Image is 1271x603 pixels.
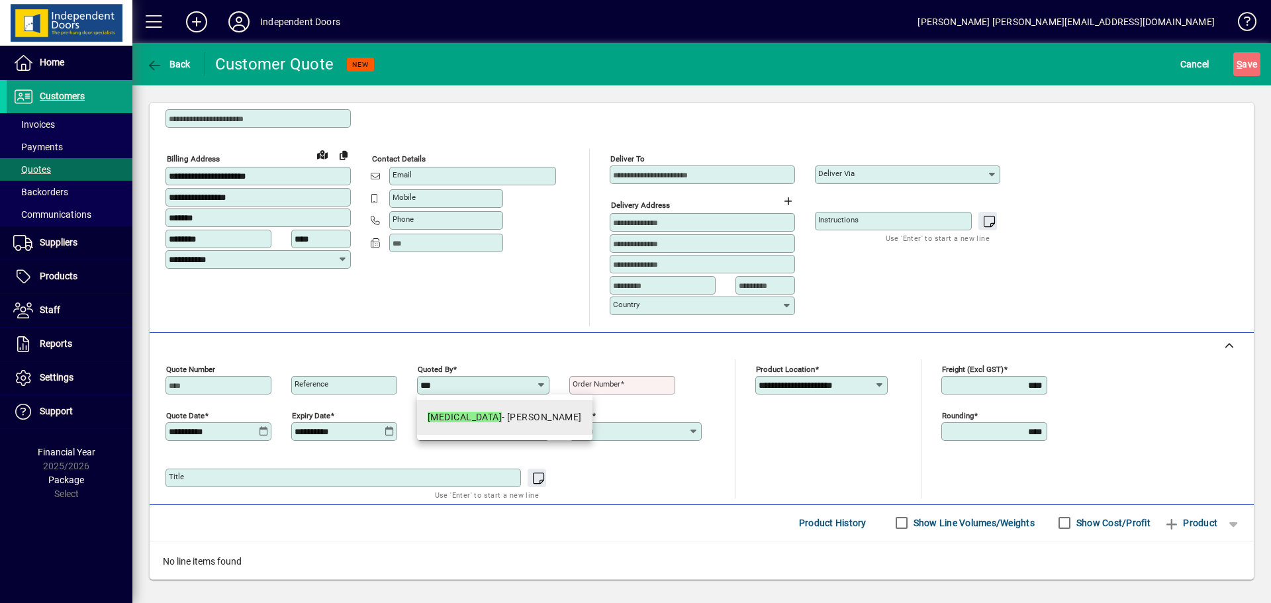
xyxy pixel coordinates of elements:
span: S [1237,59,1242,70]
span: Settings [40,372,73,383]
mat-label: Reference [295,379,328,389]
div: Customer Quote [215,54,334,75]
a: Quotes [7,158,132,181]
span: Products [40,271,77,281]
button: Choose address [777,191,798,212]
span: Back [146,59,191,70]
mat-label: Country [613,300,639,309]
mat-label: Quote date [166,410,205,420]
mat-label: Quote number [166,364,215,373]
a: Home [7,46,132,79]
span: Quotes [13,164,51,175]
a: Communications [7,203,132,226]
em: [MEDICAL_DATA] [428,412,502,422]
span: Staff [40,304,60,315]
span: Payments [13,142,63,152]
mat-label: Rounding [942,410,974,420]
a: Products [7,260,132,293]
mat-label: Product location [756,364,815,373]
mat-label: Title [169,472,184,481]
mat-label: Phone [393,214,414,224]
span: Home [40,57,64,68]
label: Show Line Volumes/Weights [911,516,1035,530]
mat-label: Freight (excl GST) [942,364,1004,373]
div: [PERSON_NAME] [PERSON_NAME][EMAIL_ADDRESS][DOMAIN_NAME] [918,11,1215,32]
mat-label: Expiry date [292,410,330,420]
mat-label: Instructions [818,215,859,224]
button: Product History [794,511,872,535]
span: Suppliers [40,237,77,248]
a: Support [7,395,132,428]
label: Show Cost/Profit [1074,516,1151,530]
a: Suppliers [7,226,132,259]
span: Backorders [13,187,68,197]
mat-hint: Use 'Enter' to start a new line [435,487,539,502]
span: ave [1237,54,1257,75]
a: Reports [7,328,132,361]
button: Back [143,52,194,76]
button: Save [1233,52,1260,76]
a: Staff [7,294,132,327]
a: Backorders [7,181,132,203]
a: View on map [312,144,333,165]
button: Product [1157,511,1224,535]
span: Product [1164,512,1217,533]
a: Invoices [7,113,132,136]
div: - [PERSON_NAME] [428,410,582,424]
span: Financial Year [38,447,95,457]
mat-hint: Use 'Enter' to start a new line [886,230,990,246]
span: Invoices [13,119,55,130]
button: Cancel [1177,52,1213,76]
mat-label: Quoted by [418,364,453,373]
button: Add [175,10,218,34]
span: NEW [352,60,369,69]
button: Profile [218,10,260,34]
a: Knowledge Base [1228,3,1254,46]
mat-option: HMS - Hayden Smith [417,400,592,435]
app-page-header-button: Back [132,52,205,76]
span: Package [48,475,84,485]
span: Communications [13,209,91,220]
span: Cancel [1180,54,1209,75]
mat-label: Email [393,170,412,179]
span: Reports [40,338,72,349]
a: Payments [7,136,132,158]
span: Product History [799,512,867,533]
span: Support [40,406,73,416]
mat-label: Order number [573,379,620,389]
mat-label: Deliver via [818,169,855,178]
mat-label: Mobile [393,193,416,202]
span: Customers [40,91,85,101]
div: Independent Doors [260,11,340,32]
mat-label: Deliver To [610,154,645,163]
div: No line items found [150,541,1254,582]
a: Settings [7,361,132,394]
button: Copy to Delivery address [333,144,354,165]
